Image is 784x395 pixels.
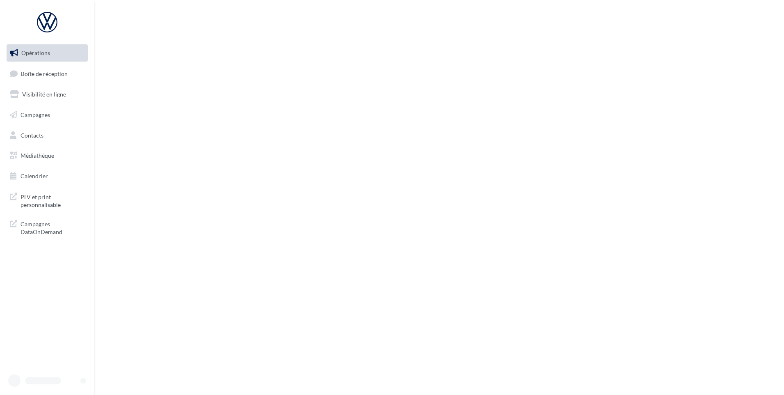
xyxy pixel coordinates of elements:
a: Campagnes [5,106,89,124]
a: Médiathèque [5,147,89,164]
a: Contacts [5,127,89,144]
span: Médiathèque [21,152,54,159]
span: Boîte de réception [21,70,68,77]
span: Visibilité en ligne [22,91,66,98]
span: Contacts [21,131,43,138]
span: Campagnes [21,111,50,118]
a: Visibilité en ligne [5,86,89,103]
span: Calendrier [21,172,48,179]
a: PLV et print personnalisable [5,188,89,212]
span: Opérations [21,49,50,56]
span: PLV et print personnalisable [21,191,84,209]
a: Campagnes DataOnDemand [5,215,89,239]
a: Calendrier [5,168,89,185]
span: Campagnes DataOnDemand [21,218,84,236]
a: Boîte de réception [5,65,89,83]
a: Opérations [5,44,89,62]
